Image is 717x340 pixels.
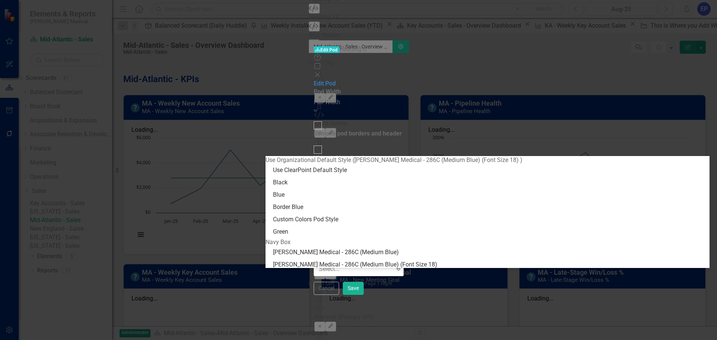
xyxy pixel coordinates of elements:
div: Custom Colors Pod Style [273,215,705,224]
div: Blue [273,191,705,199]
div: [PERSON_NAME] Medical - 286C (Medium Blue) (Font Size 18) [273,261,705,269]
div: Use Organizational Default Style ([PERSON_NAME] Medical - 286C (Medium Blue) (Font Size 18) ) [266,156,710,165]
div: Hide pod in print view [314,154,372,162]
span: Heading 3 [339,46,366,53]
div: Black [273,178,705,187]
div: [PERSON_NAME] Medical - 286C (Medium Blue) [273,248,705,257]
button: Cancel [314,282,339,295]
div: Border Blue [273,203,705,212]
label: Pod Width [314,88,341,96]
span: Edit Pod [314,46,339,53]
a: Edit Pod [314,80,336,87]
div: Remove pod borders and header [314,130,402,138]
button: Save [343,282,364,295]
div: Green [273,228,705,236]
div: Navy Box [266,238,710,247]
div: Full Width [314,98,404,107]
div: Use ClearPoint Default Style [273,166,705,175]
